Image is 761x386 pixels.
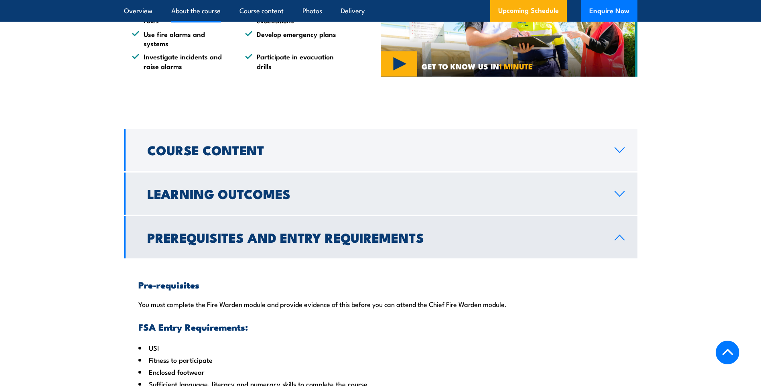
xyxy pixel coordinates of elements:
[138,300,623,308] p: You must complete the Fire Warden module and provide evidence of this before you can attend the C...
[132,52,231,71] li: Investigate incidents and raise alarms
[147,188,602,199] h2: Learning Outcomes
[132,29,231,48] li: Use fire alarms and systems
[124,173,637,215] a: Learning Outcomes
[124,216,637,258] a: Prerequisites and Entry Requirements
[138,366,623,378] li: Enclosed footwear
[138,280,623,289] h3: Pre-requisites
[124,129,637,171] a: Course Content
[147,144,602,155] h2: Course Content
[422,63,533,70] span: GET TO KNOW US IN
[245,52,344,71] li: Participate in evacuation drills
[138,322,623,331] h3: FSA Entry Requirements:
[138,354,623,366] li: Fitness to participate
[138,342,623,354] li: USI
[147,232,602,243] h2: Prerequisites and Entry Requirements
[499,60,533,72] strong: 1 MINUTE
[245,29,344,48] li: Develop emergency plans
